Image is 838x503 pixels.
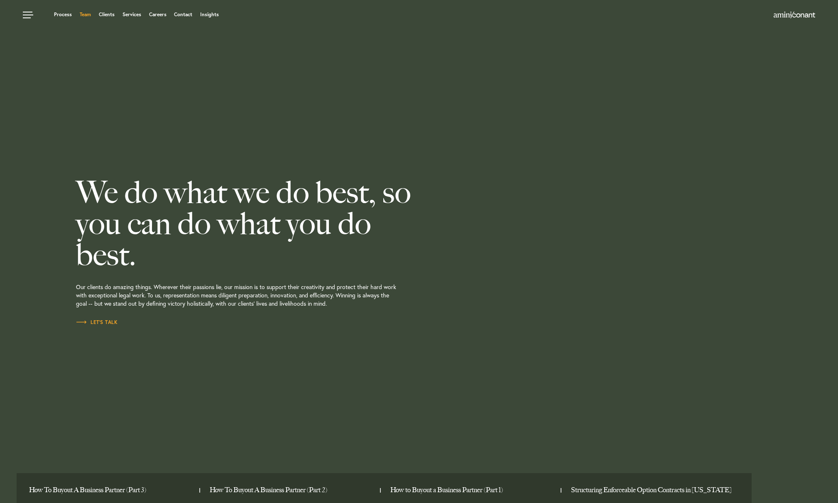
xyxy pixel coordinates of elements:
a: Structuring Enforceable Option Contracts in Texas [571,486,735,495]
a: Careers [149,12,167,17]
a: Insights [200,12,219,17]
a: Let’s Talk [76,318,118,326]
a: Contact [174,12,192,17]
span: Let’s Talk [76,320,118,325]
a: Clients [99,12,115,17]
a: Team [80,12,91,17]
a: How To Buyout A Business Partner (Part 2) [210,486,374,495]
a: How to Buyout a Business Partner (Part 1) [390,486,554,495]
a: Process [54,12,72,17]
a: Services [123,12,141,17]
a: How To Buyout A Business Partner (Part 3) [29,486,193,495]
img: Amini & Conant [774,12,815,18]
h2: We do what we do best, so you can do what you do best. [76,177,483,270]
p: Our clients do amazing things. Wherever their passions lie, our mission is to support their creat... [76,270,483,318]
